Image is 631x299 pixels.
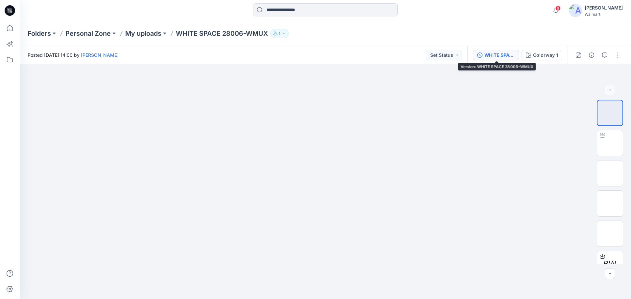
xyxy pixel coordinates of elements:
div: Walmart [585,12,623,17]
p: WHITE SPACE 28006-WMUX [176,29,268,38]
a: Folders [28,29,51,38]
span: 8 [555,6,561,11]
a: [PERSON_NAME] [81,52,119,58]
div: [PERSON_NAME] [585,4,623,12]
a: My uploads [125,29,161,38]
img: avatar [569,4,582,17]
span: Posted [DATE] 14:00 by [28,52,119,58]
button: Details [586,50,597,60]
div: Colorway 1 [533,52,558,59]
p: 1 [279,30,280,37]
span: BW [603,258,617,270]
button: WHITE SPACE 28006-WMUX [473,50,519,60]
button: Colorway 1 [522,50,562,60]
div: WHITE SPACE 28006-WMUX [484,52,515,59]
a: Personal Zone [65,29,111,38]
button: 1 [270,29,289,38]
